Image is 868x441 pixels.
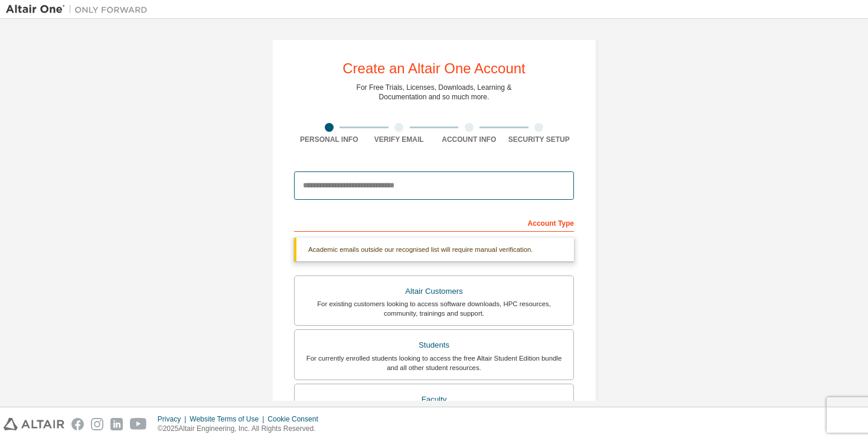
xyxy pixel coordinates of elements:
div: For currently enrolled students looking to access the free Altair Student Edition bundle and all ... [302,354,566,372]
div: Cookie Consent [267,414,325,424]
div: Academic emails outside our recognised list will require manual verification. [294,238,574,261]
div: Create an Altair One Account [342,61,526,76]
div: Altair Customers [302,283,566,300]
div: Verify Email [364,135,435,144]
img: instagram.svg [91,418,103,430]
img: Altair One [6,4,154,15]
div: For existing customers looking to access software downloads, HPC resources, community, trainings ... [302,299,566,318]
div: Faculty [302,391,566,408]
div: Account Type [294,213,574,232]
img: altair_logo.svg [4,418,64,430]
p: © 2025 Altair Engineering, Inc. All Rights Reserved. [158,424,325,434]
img: youtube.svg [130,418,147,430]
div: For Free Trials, Licenses, Downloads, Learning & Documentation and so much more. [357,83,512,102]
div: Website Terms of Use [190,414,267,424]
img: facebook.svg [71,418,84,430]
div: Security Setup [504,135,575,144]
div: Privacy [158,414,190,424]
div: Personal Info [294,135,364,144]
div: Students [302,337,566,354]
div: Account Info [434,135,504,144]
img: linkedin.svg [110,418,123,430]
